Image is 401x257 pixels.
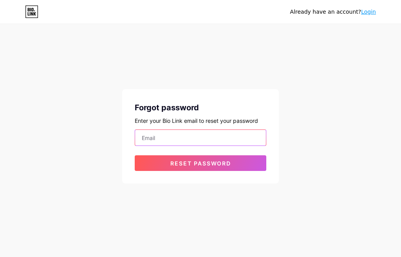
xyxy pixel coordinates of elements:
[135,155,266,171] button: Reset password
[170,160,231,167] span: Reset password
[290,8,376,16] div: Already have an account?
[135,117,266,125] div: Enter your Bio Link email to reset your password
[361,9,376,15] a: Login
[135,130,266,146] input: Email
[135,102,266,113] div: Forgot password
